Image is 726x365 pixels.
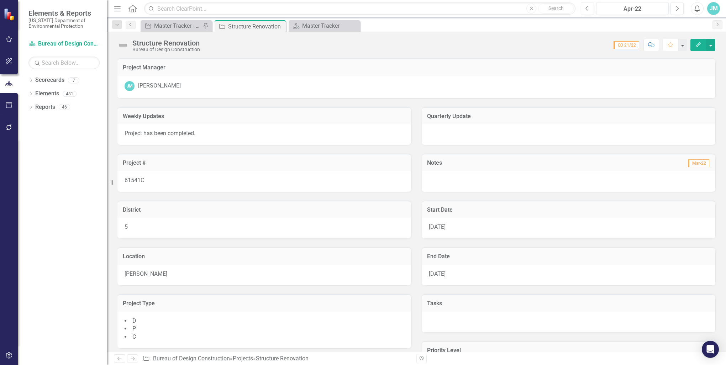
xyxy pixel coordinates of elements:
h3: Project Manager [123,64,710,71]
span: Q3 21/22 [614,41,639,49]
small: [US_STATE] Department of Environmental Protection [28,17,100,29]
div: Bureau of Design Construction [132,47,200,52]
div: Apr-22 [599,5,666,13]
div: Structure Renovation [228,22,284,31]
div: 7 [68,77,79,83]
a: Bureau of Design Construction [153,355,230,362]
div: Master Tracker - Current User [154,21,201,30]
a: Elements [35,90,59,98]
h3: Quarterly Update [427,113,710,120]
h3: Location [123,253,406,260]
div: JM [125,81,135,91]
button: Search [538,4,574,14]
a: Bureau of Design Construction [28,40,100,48]
h3: District [123,207,406,213]
span: 5 [125,223,128,230]
h3: Priority Level [427,347,710,354]
h3: Weekly Updates [123,113,406,120]
a: Master Tracker - Current User [142,21,201,30]
span: Elements & Reports [28,9,100,17]
a: Reports [35,103,55,111]
a: Projects [233,355,253,362]
span: [PERSON_NAME] [125,270,167,277]
img: ClearPoint Strategy [4,8,16,21]
span: C [132,333,136,340]
div: » » [143,355,411,363]
a: Master Tracker [290,21,358,30]
a: Scorecards [35,76,64,84]
h3: Start Date [427,207,710,213]
div: Structure Renovation [132,39,200,47]
img: Not Defined [117,39,129,51]
span: P [132,325,136,332]
h3: Notes [427,160,541,166]
div: 481 [63,91,77,97]
p: 61541C [125,176,404,185]
input: Search ClearPoint... [144,2,575,15]
span: Search [548,5,564,11]
div: Open Intercom Messenger [702,341,719,358]
h3: Tasks [427,300,710,307]
p: Project has been completed. [125,129,404,138]
div: Structure Renovation [256,355,309,362]
span: [DATE] [429,270,446,277]
span: Mar-22 [688,159,709,167]
div: 46 [59,104,70,110]
input: Search Below... [28,57,100,69]
div: Master Tracker [302,21,358,30]
span: [DATE] [429,223,446,230]
h3: Project Type [123,300,406,307]
div: [PERSON_NAME] [138,82,181,90]
button: Apr-22 [596,2,669,15]
span: D [132,317,136,324]
h3: End Date [427,253,710,260]
h3: Project # [123,160,406,166]
button: JM [707,2,720,15]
